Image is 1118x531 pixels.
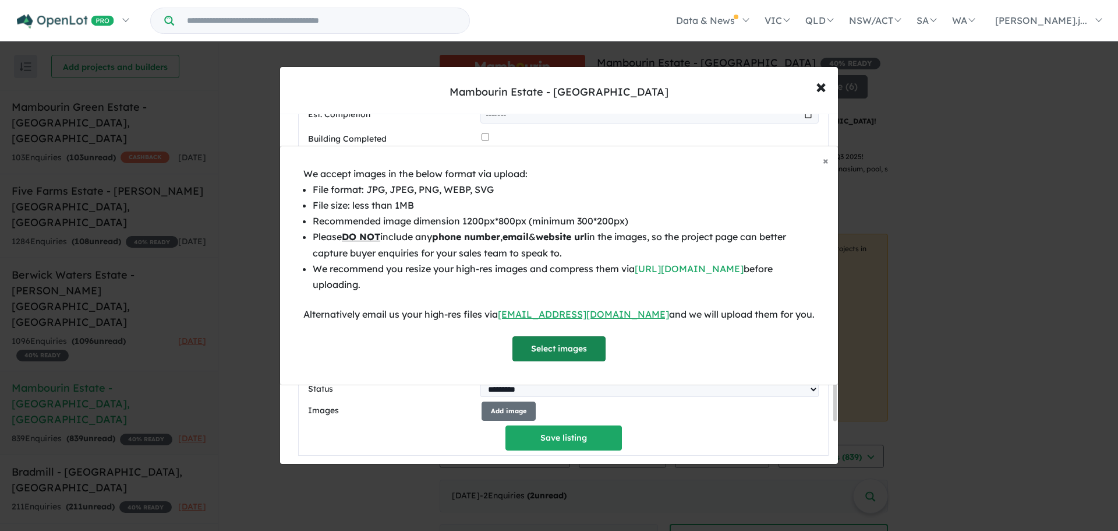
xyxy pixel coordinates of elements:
div: Alternatively email us your high-res files via and we will upload them for you. [303,307,815,322]
li: We recommend you resize your high-res images and compress them via before uploading. [313,261,815,293]
b: email [503,231,529,242]
u: DO NOT [342,231,380,242]
b: website url [536,231,587,242]
li: Recommended image dimension 1200px*800px (minimum 300*200px) [313,213,815,229]
span: × [823,154,829,167]
li: Please include any , & in the images, so the project page can better capture buyer enquiries for ... [313,229,815,261]
li: File size: less than 1MB [313,198,815,213]
span: [PERSON_NAME].j... [995,15,1087,26]
img: Openlot PRO Logo White [17,14,114,29]
a: [URL][DOMAIN_NAME] [635,263,744,275]
li: File format: JPG, JPEG, PNG, WEBP, SVG [313,182,815,198]
div: We accept images in the below format via upload: [303,166,815,182]
button: Select images [512,336,606,361]
a: [EMAIL_ADDRESS][DOMAIN_NAME] [498,308,669,320]
input: Try estate name, suburb, builder or developer [176,8,467,33]
b: phone number [432,231,500,242]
